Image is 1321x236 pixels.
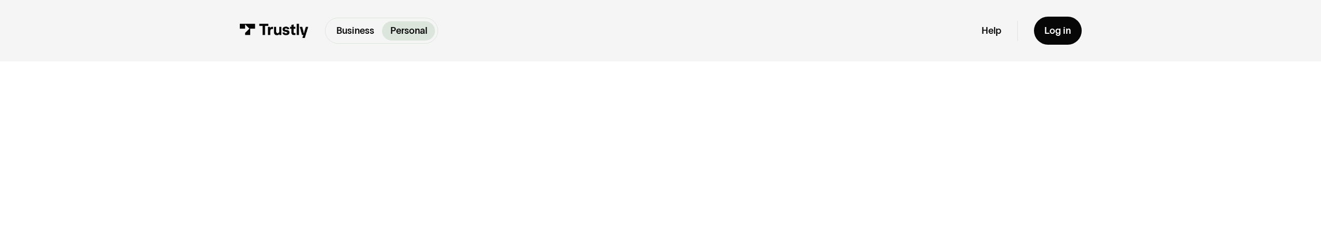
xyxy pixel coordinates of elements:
a: Log in [1034,17,1082,45]
a: Help [982,25,1001,37]
div: Log in [1044,25,1071,37]
a: Personal [382,21,435,41]
p: Business [336,24,374,38]
p: Personal [390,24,427,38]
a: Business [328,21,382,41]
img: Trustly Logo [239,23,309,38]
